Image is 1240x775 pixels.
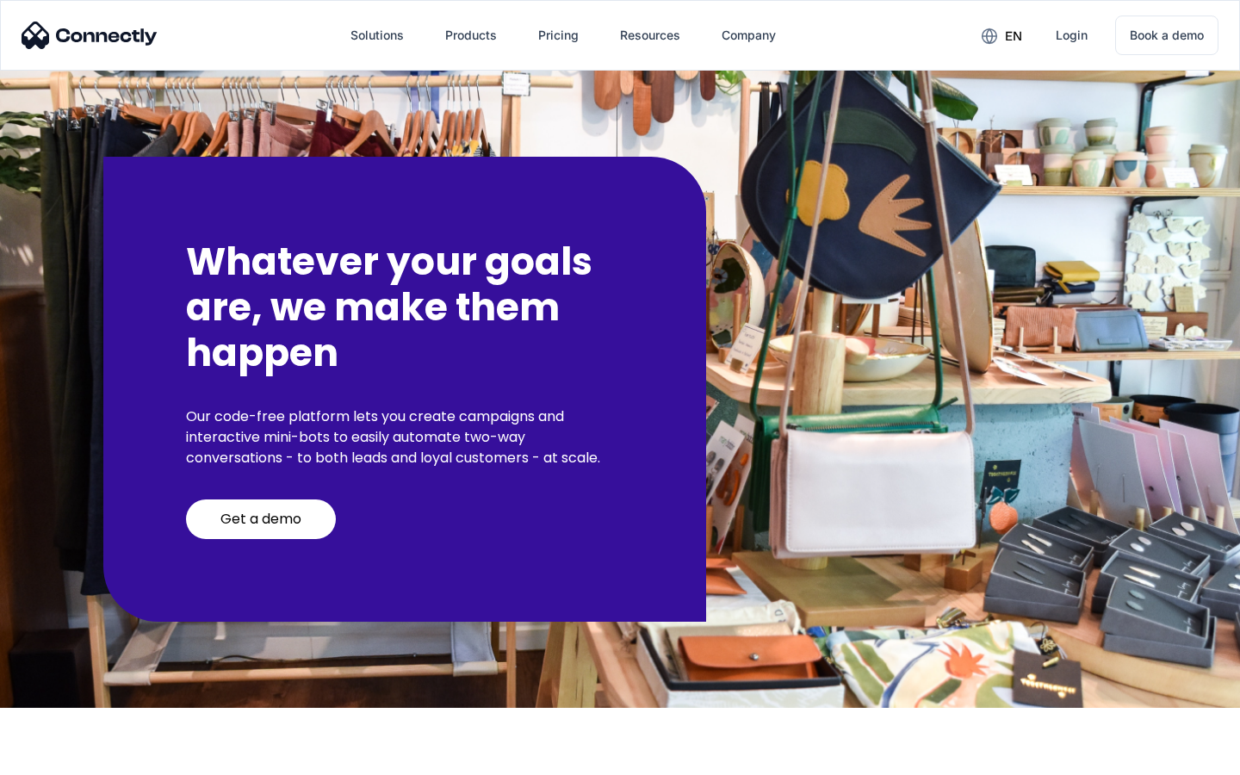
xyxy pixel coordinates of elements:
[1056,23,1088,47] div: Login
[620,23,680,47] div: Resources
[186,499,336,539] a: Get a demo
[538,23,579,47] div: Pricing
[722,23,776,47] div: Company
[350,23,404,47] div: Solutions
[1115,15,1218,55] a: Book a demo
[524,15,592,56] a: Pricing
[34,745,103,769] ul: Language list
[22,22,158,49] img: Connectly Logo
[186,406,623,468] p: Our code-free platform lets you create campaigns and interactive mini-bots to easily automate two...
[220,511,301,528] div: Get a demo
[1042,15,1101,56] a: Login
[445,23,497,47] div: Products
[17,745,103,769] aside: Language selected: English
[1005,24,1022,48] div: en
[186,239,623,375] h2: Whatever your goals are, we make them happen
